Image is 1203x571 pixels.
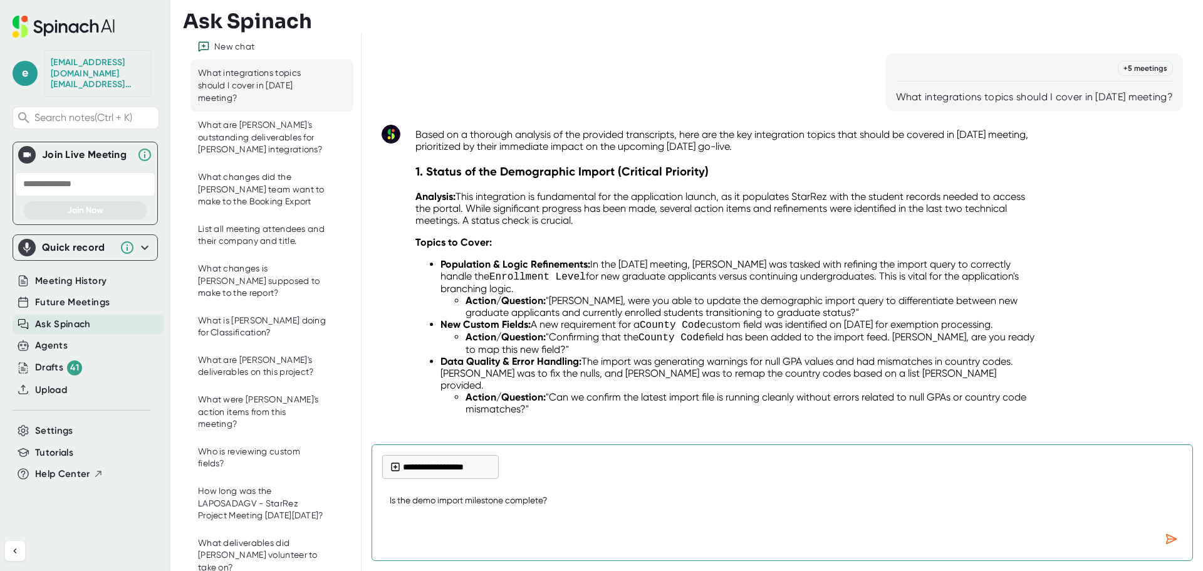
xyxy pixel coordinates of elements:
[198,354,327,379] div: What are [PERSON_NAME]'s deliverables on this project?
[35,338,68,353] button: Agents
[35,467,103,481] button: Help Center
[466,391,546,403] strong: Action/Question:
[21,149,33,161] img: Join Live Meeting
[35,446,73,460] button: Tutorials
[440,318,531,330] strong: New Custom Fields:
[51,57,145,90] div: edotson@starrez.com edotson@starrez.com
[67,205,103,216] span: Join Now
[440,258,590,270] strong: Population & Logic Refinements:
[198,263,327,300] div: What changes is Elijah supposed to make to the report?
[35,295,110,310] button: Future Meetings
[42,241,113,254] div: Quick record
[382,486,1182,528] textarea: Is the demo import milestone complete?
[466,331,1038,355] li: "Confirming that the field has been added to the import feed. [PERSON_NAME], are you ready to map...
[415,164,1038,179] h3: 1. Status of the Demographic Import (Critical Priority)
[415,191,456,202] strong: Analysis:
[415,128,1038,152] p: Based on a thorough analysis of the provided transcripts, here are the key integration topics tha...
[67,360,82,375] div: 41
[34,112,155,123] span: Search notes (Ctrl + K)
[466,391,1038,415] li: "Can we confirm the latest import file is running cleanly without errors related to null GPAs or ...
[198,485,327,522] div: How long was the LAPOSADAGV - StarRez Project Meeting [DATE][DATE]?
[440,318,1038,355] li: A new requirement for a custom field was identified on [DATE] for exemption processing.
[440,258,1038,318] li: In the [DATE] meeting, [PERSON_NAME] was tasked with refining the import query to correctly handl...
[640,320,706,331] code: County Code
[35,360,82,375] button: Drafts 41
[35,467,90,481] span: Help Center
[35,317,91,332] button: Ask Spinach
[198,119,327,156] div: What are Elijah's outstanding deliverables for BLINN integrations?
[415,191,1038,226] p: This integration is fundamental for the application launch, as it populates StarRez with the stud...
[35,424,73,438] button: Settings
[183,9,312,33] h3: Ask Spinach
[198,223,327,248] div: List all meeting attendees and their company and title.
[13,61,38,86] span: e
[42,149,131,161] div: Join Live Meeting
[415,236,492,248] strong: Topics to Cover:
[198,446,327,470] div: Who is reviewing custom fields?
[638,332,705,343] code: County Code
[18,235,152,260] div: Quick record
[466,295,1038,318] li: "[PERSON_NAME], were you able to update the demographic import query to differentiate between new...
[23,201,147,219] button: Join Now
[1160,528,1182,550] div: Send message
[466,331,546,343] strong: Action/Question:
[198,67,327,104] div: What integrations topics should I cover in [DATE] meeting?
[198,315,327,339] div: What is [PERSON_NAME] doing for Classification?
[489,271,586,283] code: Enrollment Level
[35,360,82,375] div: Drafts
[466,295,546,306] strong: Action/Question:
[18,142,152,167] div: Join Live MeetingJoin Live Meeting
[214,41,254,53] div: New chat
[198,171,327,208] div: What changes did the [PERSON_NAME] team want to make to the Booking Export
[896,91,1173,103] div: What integrations topics should I cover in [DATE] meeting?
[198,394,327,431] div: What were [PERSON_NAME]'s action items from this meeting?
[35,383,67,397] button: Upload
[440,355,581,367] strong: Data Quality & Error Handling:
[5,541,25,561] button: Collapse sidebar
[1118,61,1173,76] div: + 5 meetings
[440,355,1038,415] li: The import was generating warnings for null GPA values and had mismatches in country codes. [PERS...
[35,274,107,288] button: Meeting History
